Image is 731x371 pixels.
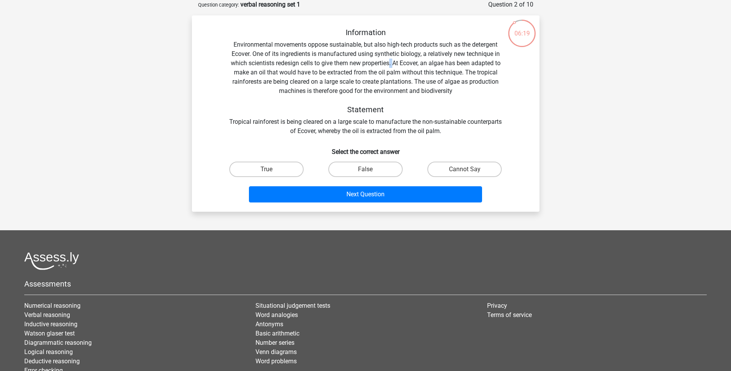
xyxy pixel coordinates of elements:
[255,330,299,337] a: Basic arithmetic
[487,302,507,309] a: Privacy
[24,348,73,356] a: Logical reasoning
[229,28,502,37] h5: Information
[427,162,502,177] label: Cannot Say
[328,162,403,177] label: False
[229,105,502,114] h5: Statement
[240,1,300,8] strong: verbal reasoning set 1
[24,339,92,346] a: Diagrammatic reasoning
[204,28,527,136] div: Environmental movements oppose sustainable, but also high-tech products such as the detergent Eco...
[255,311,298,319] a: Word analogies
[24,311,70,319] a: Verbal reasoning
[255,358,297,365] a: Word problems
[204,142,527,155] h6: Select the correct answer
[229,162,304,177] label: True
[507,19,536,38] div: 06:19
[24,320,77,328] a: Inductive reasoning
[255,302,330,309] a: Situational judgement tests
[24,252,79,270] img: Assessly logo
[24,330,75,337] a: Watson glaser test
[24,358,80,365] a: Deductive reasoning
[255,320,283,328] a: Antonyms
[487,311,532,319] a: Terms of service
[255,339,294,346] a: Number series
[24,302,81,309] a: Numerical reasoning
[24,279,707,288] h5: Assessments
[249,186,482,202] button: Next Question
[255,348,297,356] a: Venn diagrams
[198,2,239,8] small: Question category:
